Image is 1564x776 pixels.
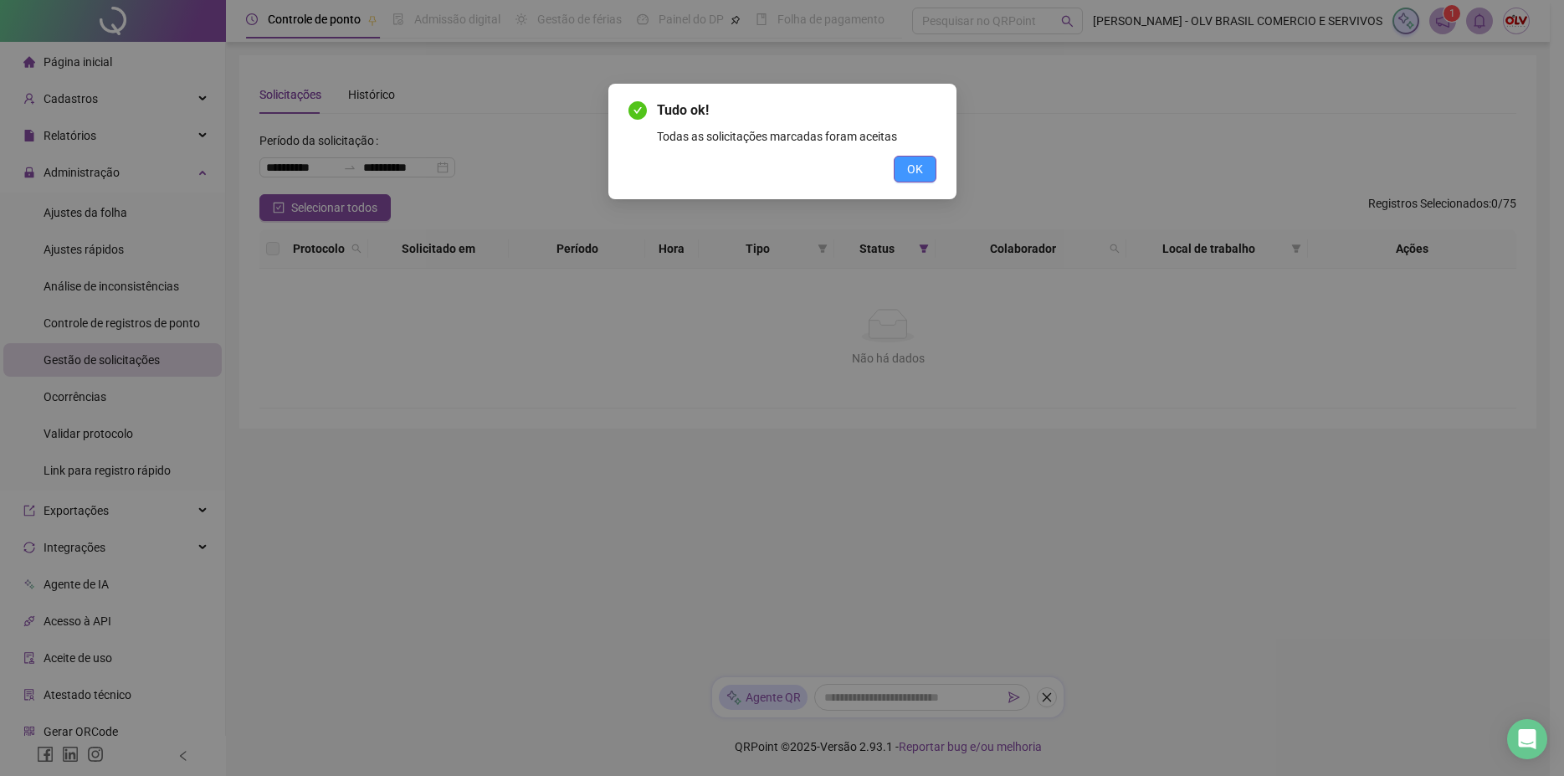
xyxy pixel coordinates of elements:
[657,127,936,146] div: Todas as solicitações marcadas foram aceitas
[907,160,923,178] span: OK
[1507,719,1547,759] div: Open Intercom Messenger
[894,156,936,182] button: OK
[657,100,936,121] span: Tudo ok!
[628,101,647,120] span: check-circle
